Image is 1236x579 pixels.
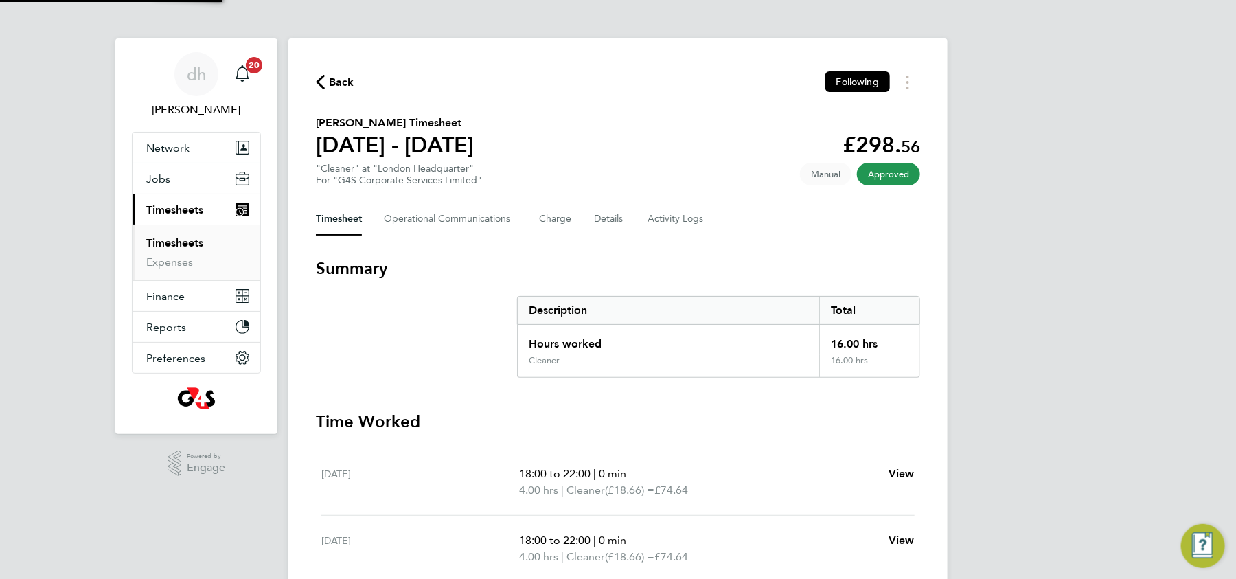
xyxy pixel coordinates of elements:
[529,355,560,366] div: Cleaner
[599,534,626,547] span: 0 min
[146,352,205,365] span: Preferences
[132,387,261,409] a: Go to home page
[654,484,688,497] span: £74.64
[566,549,605,565] span: Cleaner
[146,236,203,249] a: Timesheets
[146,203,203,216] span: Timesheets
[316,258,920,280] h3: Summary
[593,534,596,547] span: |
[605,484,654,497] span: (£18.66) =
[168,451,226,477] a: Powered byEngage
[115,38,277,434] nav: Main navigation
[177,387,215,409] img: g4s1-logo-retina.png
[518,325,819,355] div: Hours worked
[648,203,705,236] button: Activity Logs
[857,163,920,185] span: This timesheet has been approved.
[836,76,879,88] span: Following
[654,550,688,563] span: £74.64
[599,467,626,480] span: 0 min
[133,281,260,311] button: Finance
[187,462,225,474] span: Engage
[321,532,519,565] div: [DATE]
[384,203,517,236] button: Operational Communications
[133,343,260,373] button: Preferences
[519,550,558,563] span: 4.00 hrs
[133,312,260,342] button: Reports
[316,203,362,236] button: Timesheet
[133,194,260,225] button: Timesheets
[889,467,915,480] span: View
[146,321,186,334] span: Reports
[146,141,190,155] span: Network
[800,163,851,185] span: This timesheet was manually created.
[519,484,558,497] span: 4.00 hrs
[819,297,919,324] div: Total
[895,71,920,93] button: Timesheets Menu
[132,52,261,118] a: dh[PERSON_NAME]
[146,172,170,185] span: Jobs
[187,65,206,83] span: dh
[539,203,572,236] button: Charge
[146,290,185,303] span: Finance
[843,132,920,158] app-decimal: £298.
[229,52,256,96] a: 20
[819,325,919,355] div: 16.00 hrs
[316,174,482,186] div: For "G4S Corporate Services Limited"
[316,163,482,186] div: "Cleaner" at "London Headquarter"
[519,467,591,480] span: 18:00 to 22:00
[518,297,819,324] div: Description
[1181,524,1225,568] button: Engage Resource Center
[187,451,225,462] span: Powered by
[246,57,262,73] span: 20
[819,355,919,377] div: 16.00 hrs
[561,550,564,563] span: |
[825,71,890,92] button: Following
[133,163,260,194] button: Jobs
[329,74,354,91] span: Back
[889,534,915,547] span: View
[901,137,920,157] span: 56
[133,225,260,280] div: Timesheets
[316,411,920,433] h3: Time Worked
[593,467,596,480] span: |
[566,482,605,499] span: Cleaner
[517,296,920,378] div: Summary
[132,102,261,118] span: danielle harris
[889,532,915,549] a: View
[889,466,915,482] a: View
[316,131,474,159] h1: [DATE] - [DATE]
[316,115,474,131] h2: [PERSON_NAME] Timesheet
[321,466,519,499] div: [DATE]
[605,550,654,563] span: (£18.66) =
[316,73,354,91] button: Back
[561,484,564,497] span: |
[519,534,591,547] span: 18:00 to 22:00
[146,256,193,269] a: Expenses
[133,133,260,163] button: Network
[594,203,626,236] button: Details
